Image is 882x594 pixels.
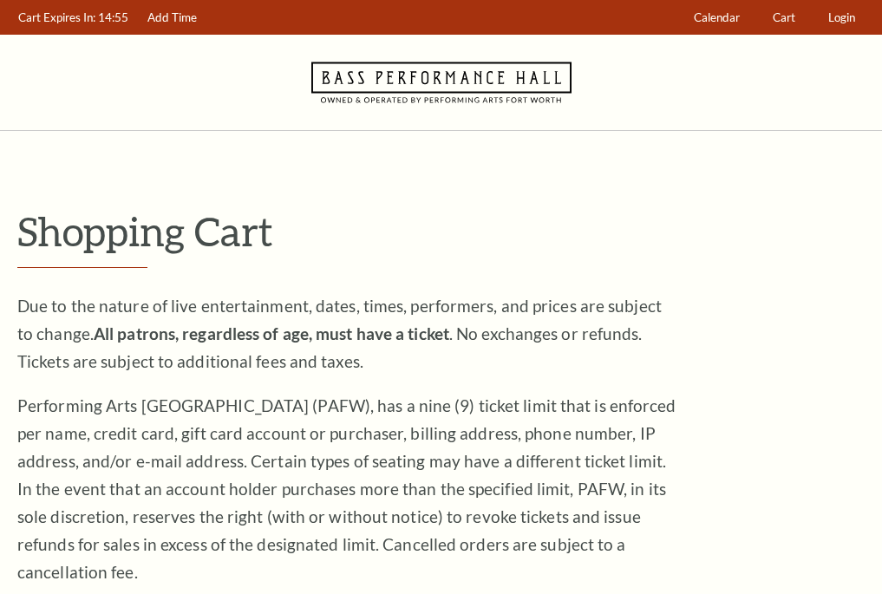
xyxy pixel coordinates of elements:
[820,1,864,35] a: Login
[773,10,795,24] span: Cart
[98,10,128,24] span: 14:55
[694,10,740,24] span: Calendar
[94,323,449,343] strong: All patrons, regardless of age, must have a ticket
[17,296,662,371] span: Due to the nature of live entertainment, dates, times, performers, and prices are subject to chan...
[828,10,855,24] span: Login
[686,1,748,35] a: Calendar
[765,1,804,35] a: Cart
[140,1,206,35] a: Add Time
[17,209,865,253] p: Shopping Cart
[18,10,95,24] span: Cart Expires In:
[17,392,676,586] p: Performing Arts [GEOGRAPHIC_DATA] (PAFW), has a nine (9) ticket limit that is enforced per name, ...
